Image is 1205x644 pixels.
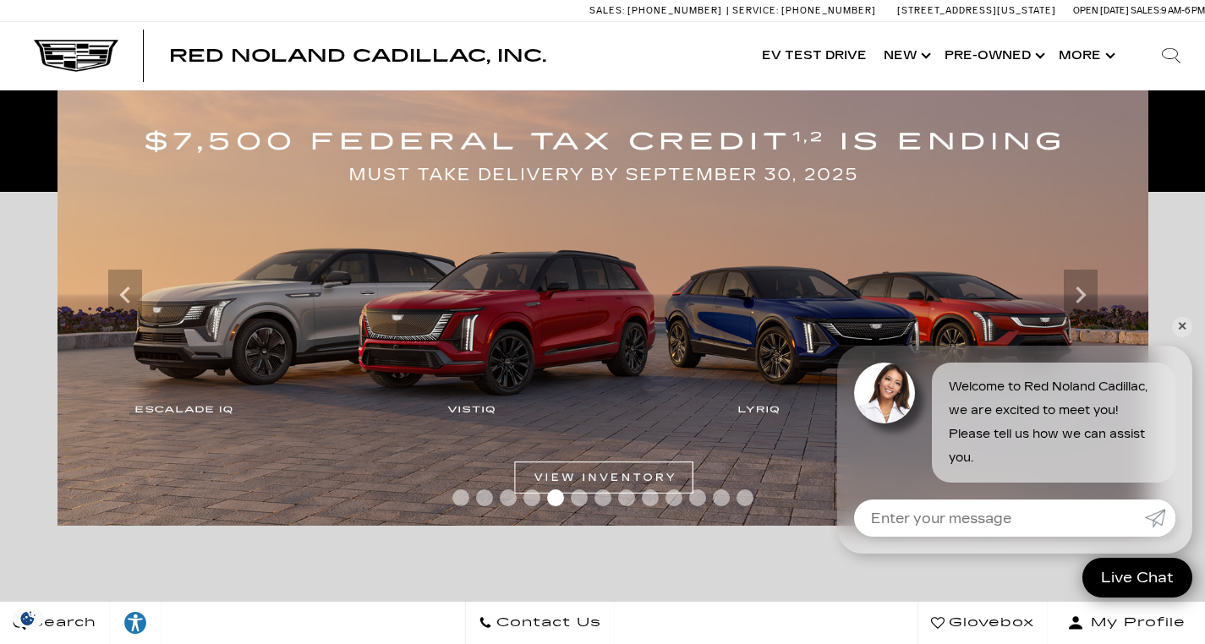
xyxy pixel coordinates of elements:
span: Go to slide 13 [737,489,753,506]
span: Go to slide 1 [452,489,469,506]
a: Red Noland Cadillac, Inc. [169,47,546,64]
span: Go to slide 4 [523,489,540,506]
span: Open [DATE] [1073,5,1129,16]
a: Sales: [PHONE_NUMBER] [589,6,726,15]
a: Contact Us [465,602,615,644]
a: Live Chat [1082,558,1192,598]
div: Previous slide [108,270,142,320]
span: Go to slide 9 [642,489,659,506]
span: Contact Us [492,611,601,635]
a: [STREET_ADDRESS][US_STATE] [897,5,1056,16]
span: Glovebox [945,611,1034,635]
input: Enter your message [854,499,1145,537]
span: Go to slide 3 [500,489,517,506]
div: Explore your accessibility options [110,610,161,636]
a: Submit [1145,499,1175,537]
img: $7,500 FEDERAL TAX CREDIT IS ENDING [58,65,1148,526]
span: Search [26,611,96,635]
span: 9 AM-6 PM [1161,5,1205,16]
span: Go to slide 8 [618,489,635,506]
a: EV Test Drive [753,22,875,90]
div: Welcome to Red Noland Cadillac, we are excited to meet you! Please tell us how we can assist you. [932,363,1175,483]
button: More [1050,22,1120,90]
div: Search [1137,22,1205,90]
span: Sales: [1131,5,1161,16]
img: Agent profile photo [854,363,915,423]
span: Sales: [589,5,625,16]
span: Red Noland Cadillac, Inc. [169,46,546,66]
a: Service: [PHONE_NUMBER] [726,6,880,15]
span: Go to slide 7 [594,489,611,506]
span: Go to slide 5 [547,489,564,506]
span: Live Chat [1093,568,1182,587]
span: Go to slide 2 [476,489,493,506]
section: Click to Open Cookie Consent Modal [8,609,47,627]
a: Glovebox [917,602,1048,644]
button: Open user profile menu [1048,602,1205,644]
span: My Profile [1084,611,1186,635]
img: Opt-Out Icon [8,609,47,627]
span: Go to slide 11 [689,489,706,506]
span: [PHONE_NUMBER] [627,5,722,16]
a: Pre-Owned [936,22,1050,90]
span: Go to slide 10 [665,489,682,506]
span: Go to slide 12 [713,489,730,506]
span: [PHONE_NUMBER] [781,5,876,16]
img: Cadillac Dark Logo with Cadillac White Text [34,40,118,72]
span: Service: [732,5,779,16]
span: Go to slide 6 [571,489,588,506]
a: New [875,22,936,90]
a: Explore your accessibility options [110,602,162,644]
div: Next slide [1064,270,1098,320]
